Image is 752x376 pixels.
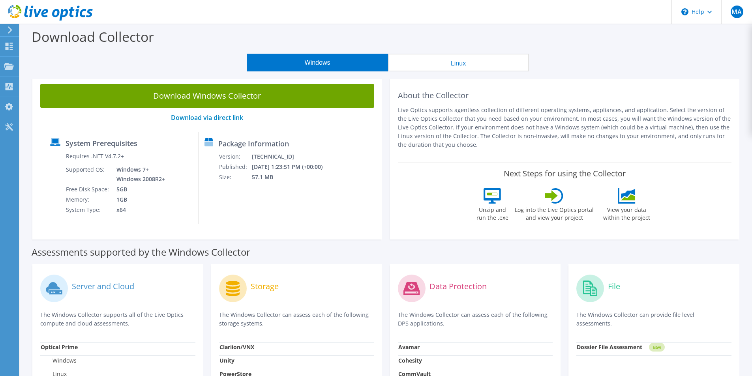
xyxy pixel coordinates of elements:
[219,172,251,182] td: Size:
[66,152,124,160] label: Requires .NET V4.7.2+
[41,357,77,365] label: Windows
[653,345,661,350] tspan: NEW!
[598,204,655,222] label: View your data within the project
[219,343,254,351] strong: Clariion/VNX
[219,357,234,364] strong: Unity
[474,204,510,222] label: Unzip and run the .exe
[398,91,732,100] h2: About the Collector
[66,195,111,205] td: Memory:
[398,343,420,351] strong: Avamar
[219,162,251,172] td: Published:
[251,162,333,172] td: [DATE] 1:23:51 PM (+00:00)
[72,282,134,290] label: Server and Cloud
[219,311,374,328] p: The Windows Collector can assess each of the following storage systems.
[218,140,289,148] label: Package Information
[171,113,243,122] a: Download via direct link
[111,165,167,184] td: Windows 7+ Windows 2008R2+
[398,357,422,364] strong: Cohesity
[504,169,626,178] label: Next Steps for using the Collector
[219,152,251,162] td: Version:
[32,28,154,46] label: Download Collector
[32,248,250,256] label: Assessments supported by the Windows Collector
[731,6,743,18] span: MA
[398,106,732,149] p: Live Optics supports agentless collection of different operating systems, appliances, and applica...
[247,54,388,71] button: Windows
[41,343,78,351] strong: Optical Prime
[66,205,111,215] td: System Type:
[251,152,333,162] td: [TECHNICAL_ID]
[681,8,688,15] svg: \n
[251,172,333,182] td: 57.1 MB
[111,195,167,205] td: 1GB
[111,205,167,215] td: x64
[111,184,167,195] td: 5GB
[40,311,195,328] p: The Windows Collector supports all of the Live Optics compute and cloud assessments.
[66,184,111,195] td: Free Disk Space:
[40,84,374,108] a: Download Windows Collector
[388,54,529,71] button: Linux
[608,282,620,290] label: File
[514,204,594,222] label: Log into the Live Optics portal and view your project
[66,165,111,184] td: Supported OS:
[577,343,642,351] strong: Dossier File Assessment
[576,311,731,328] p: The Windows Collector can provide file level assessments.
[66,139,137,147] label: System Prerequisites
[398,311,553,328] p: The Windows Collector can assess each of the following DPS applications.
[429,282,487,290] label: Data Protection
[251,282,279,290] label: Storage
